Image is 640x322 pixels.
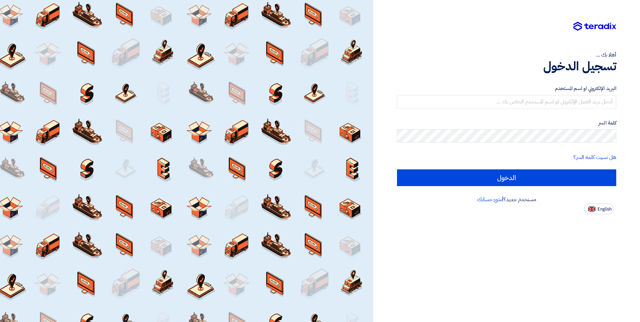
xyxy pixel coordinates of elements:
div: أهلا بك ... [397,51,616,59]
h1: تسجيل الدخول [397,59,616,74]
button: English [584,204,614,214]
img: Teradix logo [573,22,616,31]
img: en-US.png [588,207,595,212]
span: English [597,207,612,212]
input: الدخول [397,169,616,186]
a: هل نسيت كلمة السر؟ [573,153,616,161]
input: أدخل بريد العمل الإلكتروني او اسم المستخدم الخاص بك ... [397,95,616,108]
label: كلمة السر [397,119,616,127]
a: أنشئ حسابك [477,195,503,204]
div: مستخدم جديد؟ [397,195,616,204]
label: البريد الإلكتروني او اسم المستخدم [397,85,616,92]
